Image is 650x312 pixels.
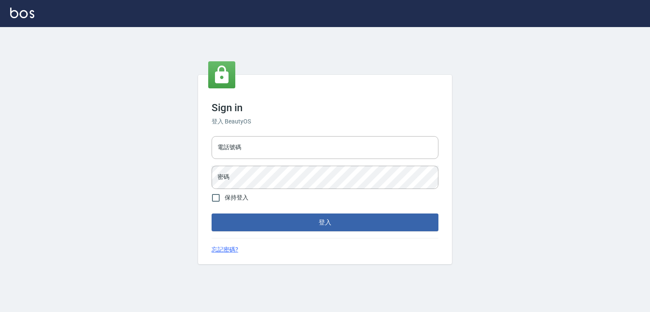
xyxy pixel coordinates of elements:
[212,213,438,231] button: 登入
[212,102,438,114] h3: Sign in
[10,8,34,18] img: Logo
[212,117,438,126] h6: 登入 BeautyOS
[212,245,238,254] a: 忘記密碼?
[225,193,248,202] span: 保持登入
